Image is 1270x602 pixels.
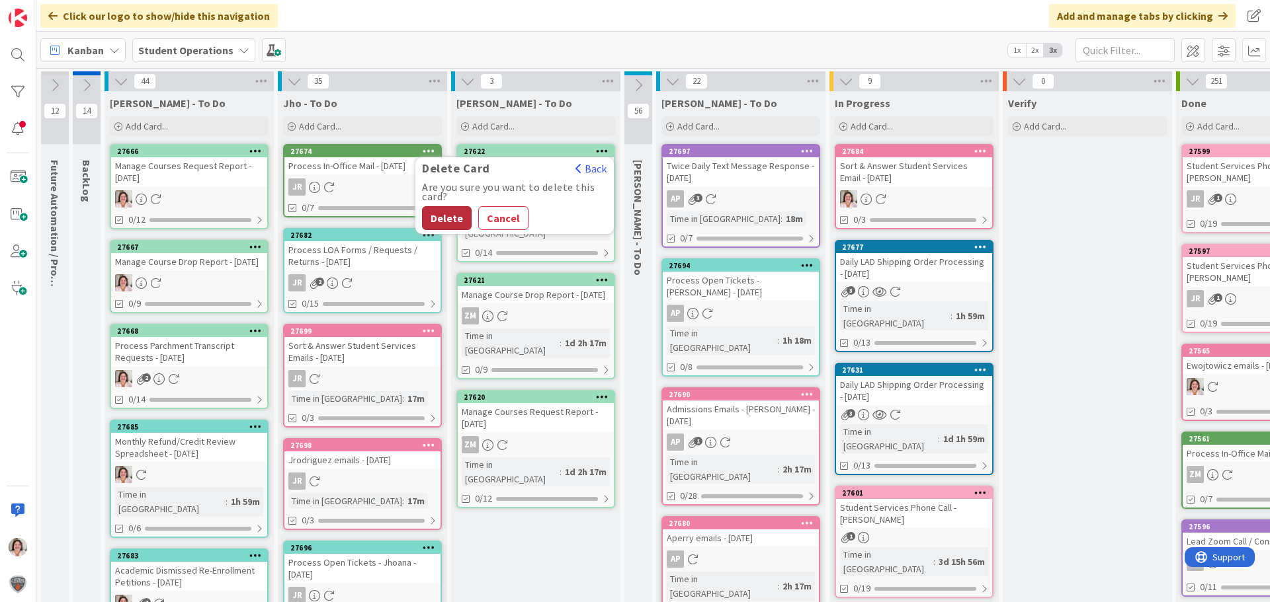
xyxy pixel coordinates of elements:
span: 22 [685,73,708,89]
div: 27690 [663,389,819,400]
div: 27694Process Open Tickets - [PERSON_NAME] - [DATE] [663,260,819,301]
span: 0/3 [1200,404,1212,418]
div: 27620 [464,393,614,402]
span: 0/12 [128,213,146,227]
div: 17m [404,494,428,508]
div: 27683 [117,551,267,560]
div: JR [284,370,441,387]
div: Process Parchment Transcript Requests - [DATE] [111,337,267,366]
div: 17m [404,391,428,406]
div: 27601 [842,488,992,498]
div: 27677 [836,241,992,253]
div: 1h 59m [952,309,988,323]
span: Add Card... [851,120,893,132]
span: : [777,333,779,348]
span: 0/14 [475,246,492,260]
div: Time in [GEOGRAPHIC_DATA] [840,301,951,330]
img: EW [115,370,132,387]
div: 27677Daily LAD Shipping Order Processing - [DATE] [836,241,992,282]
div: 2h 17m [779,579,815,593]
div: 27699 [284,325,441,337]
div: 27699 [290,326,441,336]
span: 1 [1214,194,1222,202]
span: Add Card... [299,120,341,132]
span: 14 [75,103,98,119]
a: 27684Sort & Answer Student Services Email - [DATE]EW0/3 [835,144,994,229]
span: 3 [694,194,702,202]
div: JR [284,274,441,291]
div: JR [1187,290,1204,307]
span: 0/19 [1200,317,1217,330]
div: 27674 [290,147,441,156]
div: Time in [GEOGRAPHIC_DATA] [667,455,777,484]
div: 27620 [458,391,614,403]
div: 27674 [284,145,441,157]
span: 0/7 [1200,492,1212,506]
div: ZM [462,436,479,453]
a: 27690Admissions Emails - [PERSON_NAME] - [DATE]APTime in [GEOGRAPHIC_DATA]:2h 17m0/28 [661,387,820,506]
div: Manage Course Drop Report - [DATE] [458,286,614,303]
span: 3 [847,286,855,295]
span: 0/3 [853,213,866,227]
div: Are you sure you want to delete this card? [422,182,607,201]
span: : [951,309,952,323]
div: 27685 [117,422,267,432]
div: 27682 [290,231,441,240]
div: Daily LAD Shipping Order Processing - [DATE] [836,253,992,282]
span: 0/6 [128,521,141,535]
span: 2 [316,278,324,286]
span: 44 [134,73,156,89]
div: Admissions Emails - [PERSON_NAME] - [DATE] [663,400,819,430]
div: 27698 [290,441,441,450]
div: 1h 59m [228,494,263,509]
div: 1d 2h 17m [562,336,610,350]
span: In Progress [835,96,890,110]
img: avatar [9,575,27,593]
span: Add Card... [1197,120,1240,132]
span: : [402,494,404,508]
div: 27680 [669,519,819,528]
div: 27666Manage Courses Request Report - [DATE] [111,145,267,186]
div: Time in [GEOGRAPHIC_DATA] [115,487,226,516]
span: 251 [1205,73,1228,89]
div: Sort & Answer Student Services Emails - [DATE] [284,337,441,366]
div: Time in [GEOGRAPHIC_DATA] [462,457,560,486]
div: Add and manage tabs by clicking [1049,4,1236,28]
div: Aperry emails - [DATE] [663,529,819,546]
div: 27683 [111,550,267,562]
div: Manage Courses Request Report - [DATE] [111,157,267,186]
div: ZM [458,436,614,453]
span: Zaida - To Do [456,96,572,110]
div: 27621 [464,276,614,285]
a: 27682Process LOA Forms / Requests / Returns - [DATE]JR0/15 [283,228,442,313]
div: AP [663,190,819,207]
div: JR [288,274,306,291]
a: 27668Process Parchment Transcript Requests - [DATE]EW0/14 [110,324,269,409]
a: 27694Process Open Tickets - [PERSON_NAME] - [DATE]APTime in [GEOGRAPHIC_DATA]:1h 18m0/8 [661,258,820,377]
span: 0/13 [853,336,870,350]
div: Time in [GEOGRAPHIC_DATA] [288,391,402,406]
span: 56 [627,103,650,119]
div: AP [663,433,819,451]
span: 0/3 [302,411,314,425]
div: Student Services Phone Call - [PERSON_NAME] [836,499,992,528]
a: 27620Manage Courses Request Report - [DATE]ZMTime in [GEOGRAPHIC_DATA]:1d 2h 17m0/12 [456,390,615,508]
button: Delete [422,206,472,230]
a: 27677Daily LAD Shipping Order Processing - [DATE]Time in [GEOGRAPHIC_DATA]:1h 59m0/13 [835,240,994,352]
span: Done [1181,96,1206,110]
a: 27674Process In-Office Mail - [DATE]JR0/7 [283,144,442,217]
div: 27631 [842,365,992,375]
div: 27685Monthly Refund/Credit Review Spreadsheet - [DATE] [111,421,267,462]
span: 2 [142,373,151,382]
div: AP [663,550,819,568]
div: Academic Dismissed Re-Enrollment Petitions - [DATE] [111,562,267,591]
div: Time in [GEOGRAPHIC_DATA] [462,328,560,357]
a: 27601Student Services Phone Call - [PERSON_NAME]Time in [GEOGRAPHIC_DATA]:3d 15h 56m0/19 [835,486,994,598]
div: AP [667,550,684,568]
div: Time in [GEOGRAPHIC_DATA] [667,211,781,226]
div: Process In-Office Mail - [DATE] [284,157,441,174]
input: Quick Filter... [1076,38,1175,62]
span: 3x [1044,44,1062,57]
span: : [781,211,783,226]
span: Jho - To Do [283,96,337,110]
